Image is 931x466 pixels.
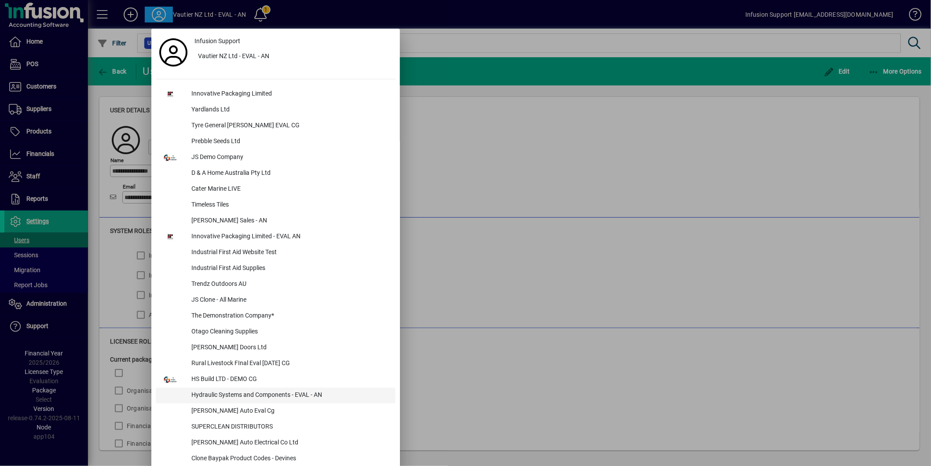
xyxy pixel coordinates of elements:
a: Profile [156,44,191,60]
div: Innovative Packaging Limited [184,86,396,102]
button: [PERSON_NAME] Auto Eval Cg [156,403,396,419]
div: Hydraulic Systems and Components - EVAL - AN [184,388,396,403]
div: Prebble Seeds Ltd [184,134,396,150]
div: [PERSON_NAME] Sales - AN [184,213,396,229]
div: Cater Marine LIVE [184,181,396,197]
button: Otago Cleaning Supplies [156,324,396,340]
button: Vautier NZ Ltd - EVAL - AN [191,49,396,65]
button: Tyre General [PERSON_NAME] EVAL CG [156,118,396,134]
button: SUPERCLEAN DISTRIBUTORS [156,419,396,435]
span: Infusion Support [194,37,240,46]
div: Otago Cleaning Supplies [184,324,396,340]
button: [PERSON_NAME] Sales - AN [156,213,396,229]
button: HS Build LTD - DEMO CG [156,372,396,388]
div: HS Build LTD - DEMO CG [184,372,396,388]
button: JS Demo Company [156,150,396,166]
div: Innovative Packaging Limited - EVAL AN [184,229,396,245]
div: Rural Livestock FInal Eval [DATE] CG [184,356,396,372]
div: Trendz Outdoors AU [184,277,396,292]
div: D & A Home Australia Pty Ltd [184,166,396,181]
button: Yardlands Ltd [156,102,396,118]
button: The Demonstration Company* [156,308,396,324]
button: Hydraulic Systems and Components - EVAL - AN [156,388,396,403]
button: Prebble Seeds Ltd [156,134,396,150]
div: [PERSON_NAME] Auto Electrical Co Ltd [184,435,396,451]
button: Rural Livestock FInal Eval [DATE] CG [156,356,396,372]
div: JS Clone - All Marine [184,292,396,308]
a: Infusion Support [191,33,396,49]
button: JS Clone - All Marine [156,292,396,308]
div: Tyre General [PERSON_NAME] EVAL CG [184,118,396,134]
button: Innovative Packaging Limited - EVAL AN [156,229,396,245]
div: Timeless Tiles [184,197,396,213]
button: D & A Home Australia Pty Ltd [156,166,396,181]
button: Industrial First Aid Supplies [156,261,396,277]
button: Cater Marine LIVE [156,181,396,197]
button: Trendz Outdoors AU [156,277,396,292]
button: Innovative Packaging Limited [156,86,396,102]
div: Industrial First Aid Website Test [184,245,396,261]
div: Yardlands Ltd [184,102,396,118]
div: JS Demo Company [184,150,396,166]
button: [PERSON_NAME] Doors Ltd [156,340,396,356]
div: Industrial First Aid Supplies [184,261,396,277]
div: SUPERCLEAN DISTRIBUTORS [184,419,396,435]
div: The Demonstration Company* [184,308,396,324]
button: Timeless Tiles [156,197,396,213]
button: Industrial First Aid Website Test [156,245,396,261]
button: [PERSON_NAME] Auto Electrical Co Ltd [156,435,396,451]
div: [PERSON_NAME] Doors Ltd [184,340,396,356]
div: [PERSON_NAME] Auto Eval Cg [184,403,396,419]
